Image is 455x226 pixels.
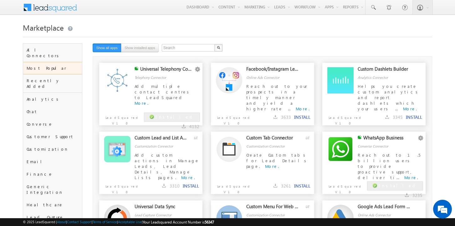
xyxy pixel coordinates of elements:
[23,105,82,118] div: Chat
[322,112,364,126] p: LeadSquared V1.0
[104,136,130,162] img: Alternate Logo
[23,219,214,225] span: © 2025 LeadSquared | | | | |
[156,114,194,119] span: Installed
[121,43,159,52] button: Show installed apps
[281,183,291,189] span: 3261
[281,114,291,120] span: 3633
[294,183,310,189] button: INSTALL
[135,83,191,100] span: Add multiple contact centres to LeadSquared
[23,155,82,168] div: Email
[181,175,195,180] a: More.
[135,67,138,70] img: checking status
[412,192,422,198] span: 3235
[403,106,417,111] a: More.
[23,143,82,155] div: Customization
[322,180,364,195] p: LeadSquared V1.0
[358,135,361,139] img: checking status
[23,44,82,62] div: All Connectors
[170,183,180,189] span: 3310
[23,211,82,223] div: Lead Capture
[99,180,141,195] p: LeadSquared V1.0
[406,114,422,120] button: INSTALL
[274,184,277,188] img: downloads
[23,198,82,211] div: Healthcare
[183,183,199,189] button: INSTALL
[216,67,242,93] img: Alternate Logo
[57,220,66,224] a: About
[327,136,354,162] img: Alternate Logo
[358,203,412,212] div: Google Ads Lead Form Connector
[67,220,92,224] a: Contact Support
[294,114,310,120] button: INSTALL
[135,152,199,180] span: Add custom actions in Manage Leads, Lead Details, Manage Lists pages.
[23,74,82,93] div: Recently Added
[23,168,82,180] div: Finance
[135,100,148,106] a: More.
[140,66,194,75] div: Universal Telephony Connector
[379,183,417,188] span: Installed
[135,135,188,143] div: Custom Lead and List Actions
[93,43,121,52] button: Show all apps
[135,203,188,212] div: Universal Data Sync
[405,193,409,197] img: downloads
[118,220,142,224] a: Acceptable Use
[23,23,64,33] span: Marketplace
[327,67,354,93] img: Alternate Logo
[296,106,309,111] a: More.
[104,67,130,93] img: Alternate Logo
[246,152,309,169] span: Create Custom tabs for Lead Details page.
[23,130,82,143] div: Customer Support
[23,62,82,74] div: Most Popular
[211,180,252,195] p: LeadSquared V1.0
[246,66,300,75] div: Facebook/Instagram Lead Ads
[246,135,300,143] div: Custom Tab Connector
[205,220,214,224] span: 56347
[385,115,389,119] img: downloads
[274,115,277,119] img: downloads
[23,180,82,198] div: Generic Integration
[393,114,403,120] span: 3345
[358,83,420,111] span: Helps you create custom analytics and report dashlets which your users ...
[246,203,300,212] div: Custom Menu For Web App
[23,93,82,105] div: Analytics
[162,184,166,188] img: downloads
[93,220,117,224] a: Terms of Service
[23,118,82,130] div: Converse
[182,124,186,128] img: downloads
[246,83,307,111] span: Reach out to your prospects in a timely manner and yield a higher rate ...
[99,112,141,126] p: LeadSquared V1.0
[404,175,418,180] a: More.
[217,46,220,49] img: Search
[358,152,420,180] span: Reach out to 1.5 billion users to provide proactive support, deliver ti...
[265,163,279,169] a: More.
[143,220,214,224] span: Your Leadsquared Account Number is
[211,112,252,126] p: LeadSquared V1.0
[363,135,417,143] div: WhatsApp Business
[189,123,199,129] span: 4132
[217,137,242,162] img: Alternate Logo
[358,66,412,75] div: Custom Dashlets Builder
